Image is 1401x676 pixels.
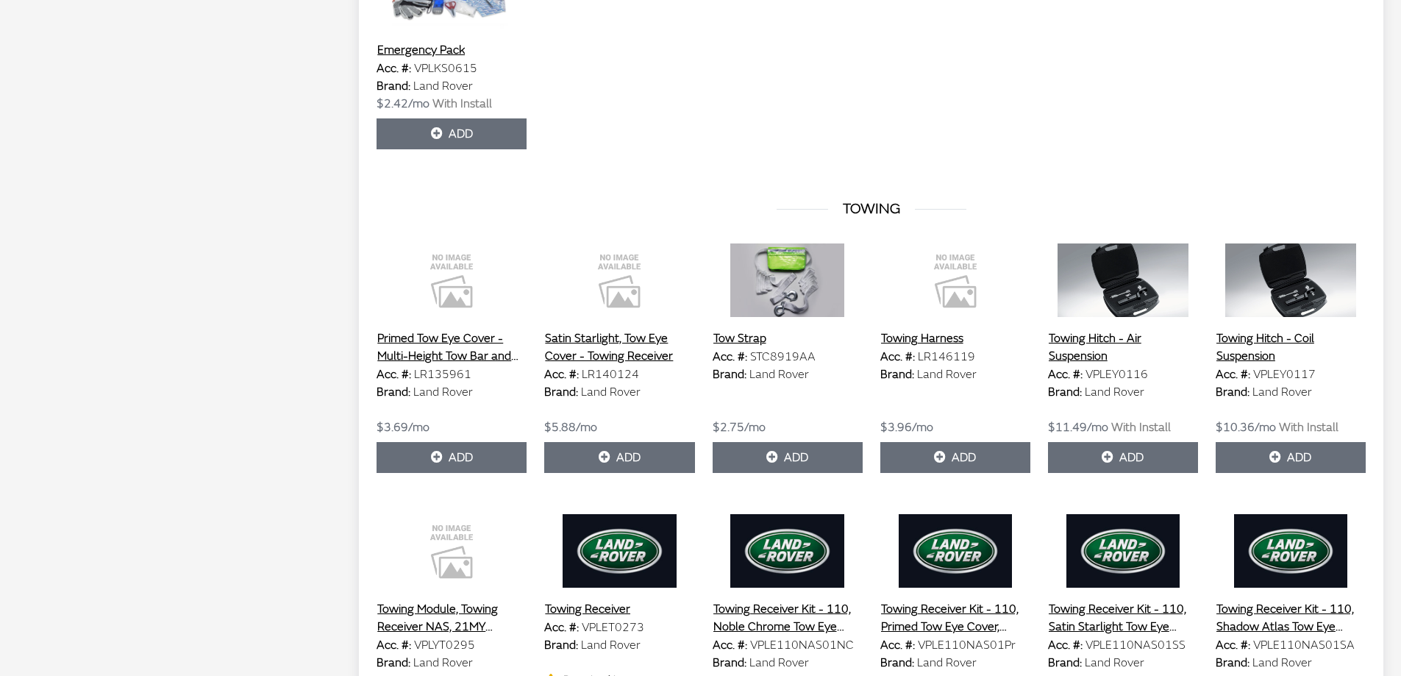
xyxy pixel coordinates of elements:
[544,619,579,636] label: Acc. #:
[377,420,429,435] span: $3.69/mo
[377,329,527,366] button: Primed Tow Eye Cover - Multi-Height Tow Bar and Towing Receiver
[749,655,809,670] span: Land Rover
[1048,420,1108,435] span: $11.49/mo
[377,243,527,317] img: Image for Primed Tow Eye Cover - Multi-Height Tow Bar and Towing Receiver
[1252,655,1312,670] span: Land Rover
[544,636,578,654] label: Brand:
[917,367,977,382] span: Land Rover
[880,654,914,672] label: Brand:
[917,655,977,670] span: Land Rover
[1085,638,1186,652] span: VPLE110NAS01SS
[414,638,475,652] span: VPLYT0295
[581,638,641,652] span: Land Rover
[713,599,863,636] button: Towing Receiver Kit - 110, Noble Chrome Tow Eye Cover, 23MY onwards
[544,420,597,435] span: $5.88/mo
[544,442,694,473] button: Add
[713,442,863,473] button: Add
[1048,329,1198,366] button: Towing Hitch - Air Suspension
[377,198,1366,220] h3: TOWING
[918,349,975,364] span: LR146119
[377,383,410,401] label: Brand:
[1048,366,1083,383] label: Acc. #:
[1048,514,1198,588] img: Image for Towing Receiver Kit - 110, Satin Starlight Tow Eye Cover, 23MY onwards
[880,348,915,366] label: Acc. #:
[1085,367,1148,382] span: VPLEY0116
[413,79,473,93] span: Land Rover
[880,599,1030,636] button: Towing Receiver Kit - 110, Primed Tow Eye Cover, 23MY onwards
[713,636,747,654] label: Acc. #:
[1048,442,1198,473] button: Add
[880,442,1030,473] button: Add
[1216,514,1366,588] img: Image for Towing Receiver Kit - 110, Shadow Atlas Tow Eye Cover, 23MY onwards
[544,329,694,366] button: Satin Starlight, Tow Eye Cover - Towing Receiver
[544,514,694,588] img: Image for Towing Receiver
[1216,383,1250,401] label: Brand:
[1216,329,1366,366] button: Towing Hitch - Coil Suspension
[713,654,746,672] label: Brand:
[880,636,915,654] label: Acc. #:
[377,77,410,95] label: Brand:
[1216,442,1366,473] button: Add
[582,367,639,382] span: LR140124
[713,348,747,366] label: Acc. #:
[713,243,863,317] img: Image for Tow Strap
[377,514,527,588] img: Image for Towing Module, Towing Receiver NAS, 21MY onwards
[377,599,527,636] button: Towing Module, Towing Receiver NAS, 21MY onwards
[1279,420,1338,435] span: With Install
[377,442,527,473] button: Add
[750,349,816,364] span: STC8919AA
[1216,366,1250,383] label: Acc. #:
[1048,383,1082,401] label: Brand:
[544,243,694,317] img: Image for Satin Starlight, Tow Eye Cover - Towing Receiver
[377,654,410,672] label: Brand:
[544,366,579,383] label: Acc. #:
[1253,638,1355,652] span: VPLE110NAS01SA
[1111,420,1171,435] span: With Install
[432,96,492,111] span: With Install
[413,655,473,670] span: Land Rover
[1216,654,1250,672] label: Brand:
[377,366,411,383] label: Acc. #:
[377,60,411,77] label: Acc. #:
[1253,367,1316,382] span: VPLEY0117
[413,385,473,399] span: Land Rover
[713,420,766,435] span: $2.75/mo
[880,420,933,435] span: $3.96/mo
[713,366,746,383] label: Brand:
[377,118,527,149] button: Add
[1048,654,1082,672] label: Brand:
[582,620,644,635] span: VPLET0273
[880,514,1030,588] img: Image for Towing Receiver Kit - 110, Primed Tow Eye Cover, 23MY onwards
[918,638,1016,652] span: VPLE110NAS01Pr
[414,61,477,76] span: VPLKS0615
[1085,385,1144,399] span: Land Rover
[377,40,466,60] button: Emergency Pack
[1216,243,1366,317] img: Image for Towing Hitch - Coil Suspension
[414,367,471,382] span: LR135961
[880,243,1030,317] img: Image for Towing Harness
[1085,655,1144,670] span: Land Rover
[1252,385,1312,399] span: Land Rover
[1216,636,1250,654] label: Acc. #:
[1048,599,1198,636] button: Towing Receiver Kit - 110, Satin Starlight Tow Eye Cover, 23MY onwards
[880,329,964,348] button: Towing Harness
[544,599,631,619] button: Towing Receiver
[880,366,914,383] label: Brand:
[1048,636,1083,654] label: Acc. #:
[750,638,854,652] span: VPLE110NAS01NC
[1216,420,1276,435] span: $10.36/mo
[377,636,411,654] label: Acc. #:
[749,367,809,382] span: Land Rover
[713,329,767,348] button: Tow Strap
[713,514,863,588] img: Image for Towing Receiver Kit - 110, Noble Chrome Tow Eye Cover, 23MY onwards
[581,385,641,399] span: Land Rover
[377,96,429,111] span: $2.42/mo
[1048,243,1198,317] img: Image for Towing Hitch - Air Suspension
[544,383,578,401] label: Brand:
[1216,599,1366,636] button: Towing Receiver Kit - 110, Shadow Atlas Tow Eye Cover, 23MY onwards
